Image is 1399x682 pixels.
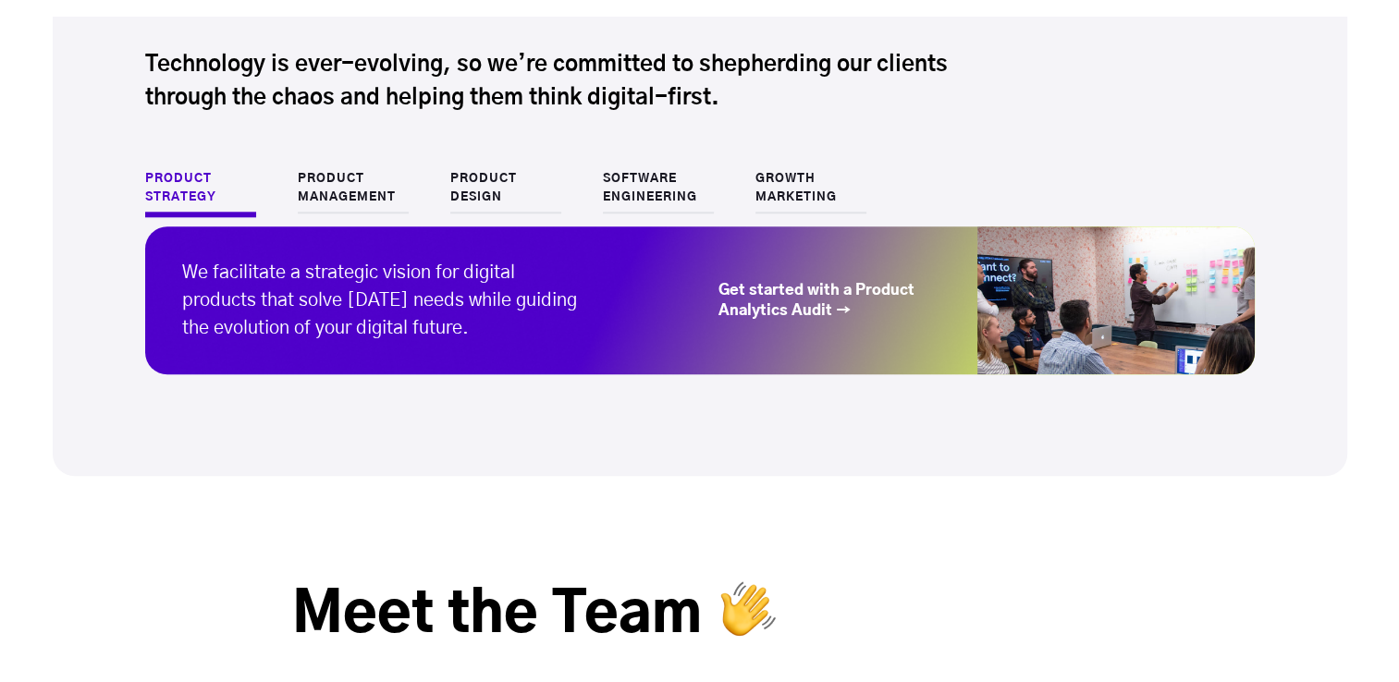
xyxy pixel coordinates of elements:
p: We facilitate a strategic vision for digital products that solve [DATE] needs while guiding the e... [145,259,589,342]
p: Technology is ever-evolving, so we’re committed to shepherding our clients through the chaos and ... [145,48,1014,115]
a: Get started with a Product Analytics Audit → [718,280,940,321]
a: Software Engineering [603,170,714,213]
a: Growth Marketing [755,170,866,213]
a: Product Strategy [145,170,256,217]
a: Product Management [298,170,409,213]
img: Header Imagery-2 [977,226,1255,374]
a: Product Design [450,170,561,213]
